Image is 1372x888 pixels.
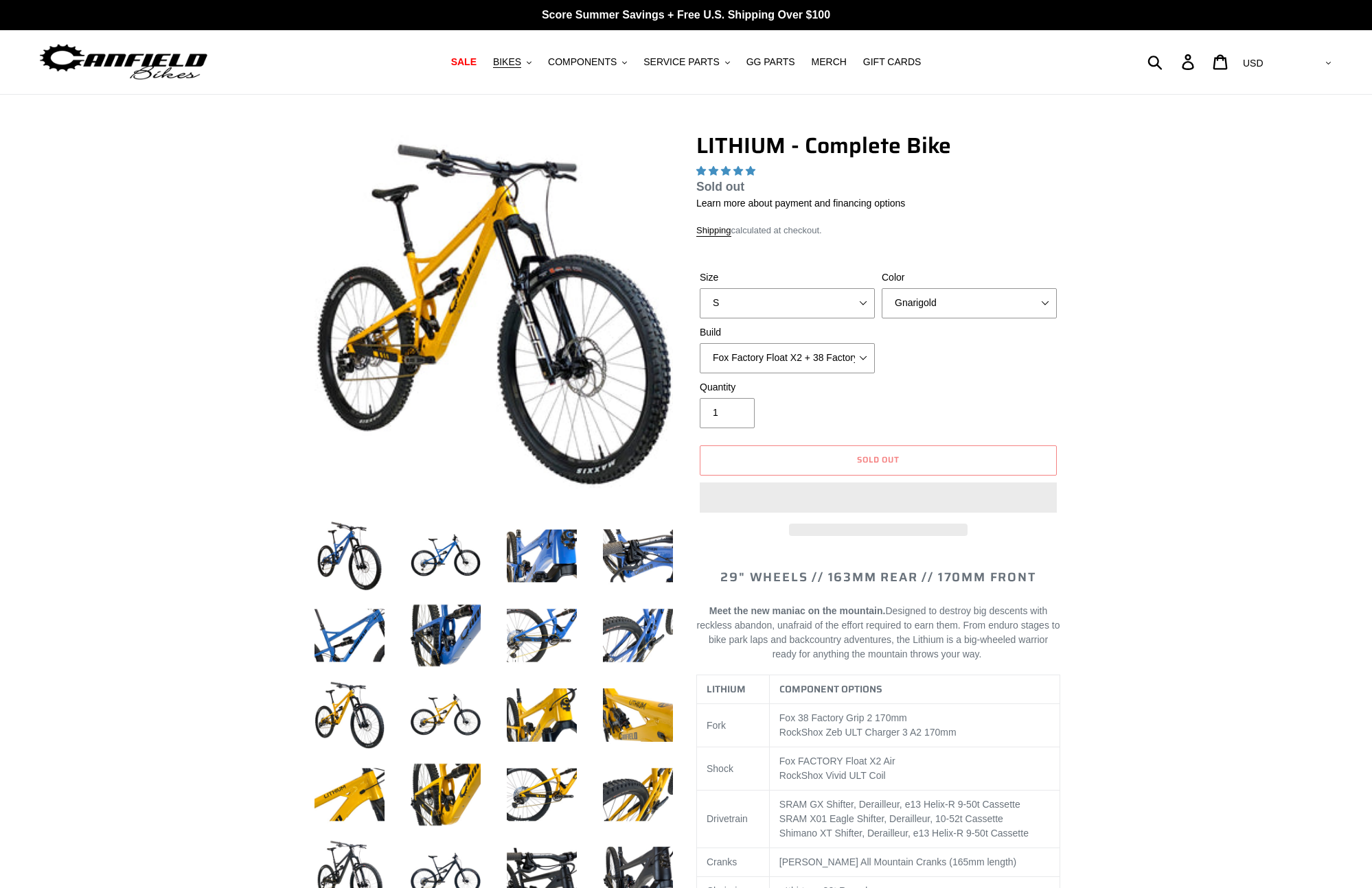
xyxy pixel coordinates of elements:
span: Designed to destroy big descents with reckless abandon, unafraid of the effort required to earn t... [697,605,1060,659]
td: RockShox mm [769,704,1060,747]
td: [PERSON_NAME] All Mountain Cranks (165mm length) [769,848,1060,877]
span: 5.00 stars [696,165,758,176]
button: BIKES [486,53,538,71]
img: Load image into Gallery viewer, LITHIUM - Complete Bike [408,598,483,673]
td: Drivetrain [697,791,770,848]
span: . [979,649,982,659]
a: Shipping [696,225,731,237]
img: Load image into Gallery viewer, LITHIUM - Complete Bike [504,598,580,673]
img: Load image into Gallery viewer, LITHIUM - Complete Bike [504,677,580,753]
span: Sold out [696,180,744,194]
button: COMPONENTS [541,53,634,71]
img: Load image into Gallery viewer, LITHIUM - Complete Bike [600,598,676,673]
a: SALE [444,53,483,71]
img: Load image into Gallery viewer, LITHIUM - Complete Bike [408,757,483,832]
input: Search [1155,47,1190,77]
img: Load image into Gallery viewer, LITHIUM - Complete Bike [408,677,483,753]
span: From enduro stages to bike park laps and backcountry adventures, the Lithium is a big-wheeled war... [709,620,1060,659]
td: SRAM GX Shifter, Derailleur, e13 Helix-R 9-50t Cassette SRAM X01 Eagle Shifter, Derailleur, 10-52... [769,791,1060,848]
img: Load image into Gallery viewer, LITHIUM - Complete Bike [600,757,676,832]
td: Fox FACTORY Float X2 Air RockShox Vivid ULT Coil [769,747,1060,791]
span: Fox 38 Factory Grip 2 170mm [779,712,907,723]
span: BIKES [493,56,521,68]
img: Load image into Gallery viewer, LITHIUM - Complete Bike [600,518,676,594]
img: Load image into Gallery viewer, LITHIUM - Complete Bike [312,757,387,832]
img: Canfield Bikes [38,40,209,84]
span: SERVICE PARTS [643,56,719,68]
a: Learn more about payment and financing options [696,198,905,209]
span: COMPONENTS [548,56,617,68]
span: SALE [451,56,477,68]
b: Meet the new maniac on the mountain. [709,605,886,616]
h1: LITHIUM - Complete Bike [696,132,1060,159]
span: GG PARTS [746,56,795,68]
a: GIFT CARDS [856,53,928,71]
img: Load image into Gallery viewer, LITHIUM - Complete Bike [312,677,387,753]
label: Quantity [700,380,875,395]
a: MERCH [805,53,854,71]
span: GIFT CARDS [863,56,922,68]
th: COMPONENT OPTIONS [769,675,1060,704]
img: Load image into Gallery viewer, LITHIUM - Complete Bike [408,518,483,594]
td: Shock [697,747,770,791]
span: MERCH [812,56,847,68]
img: LITHIUM - Complete Bike [315,135,673,493]
label: Size [700,270,875,285]
td: Cranks [697,848,770,877]
button: Sold out [700,445,1057,476]
div: calculated at checkout. [696,224,1060,237]
td: Fork [697,704,770,747]
span: Zeb ULT Charger 3 A2 170 [826,727,941,738]
span: 29" WHEELS // 163mm REAR // 170mm FRONT [720,568,1036,587]
img: Load image into Gallery viewer, LITHIUM - Complete Bike [504,757,580,832]
label: Build [700,325,875,340]
img: Load image into Gallery viewer, LITHIUM - Complete Bike [504,518,580,594]
img: Load image into Gallery viewer, LITHIUM - Complete Bike [312,598,387,673]
label: Color [882,270,1057,285]
span: Sold out [857,453,900,466]
th: LITHIUM [697,675,770,704]
button: SERVICE PARTS [637,53,736,71]
img: Load image into Gallery viewer, LITHIUM - Complete Bike [312,518,387,594]
a: GG PARTS [740,53,802,71]
img: Load image into Gallery viewer, LITHIUM - Complete Bike [600,677,676,753]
